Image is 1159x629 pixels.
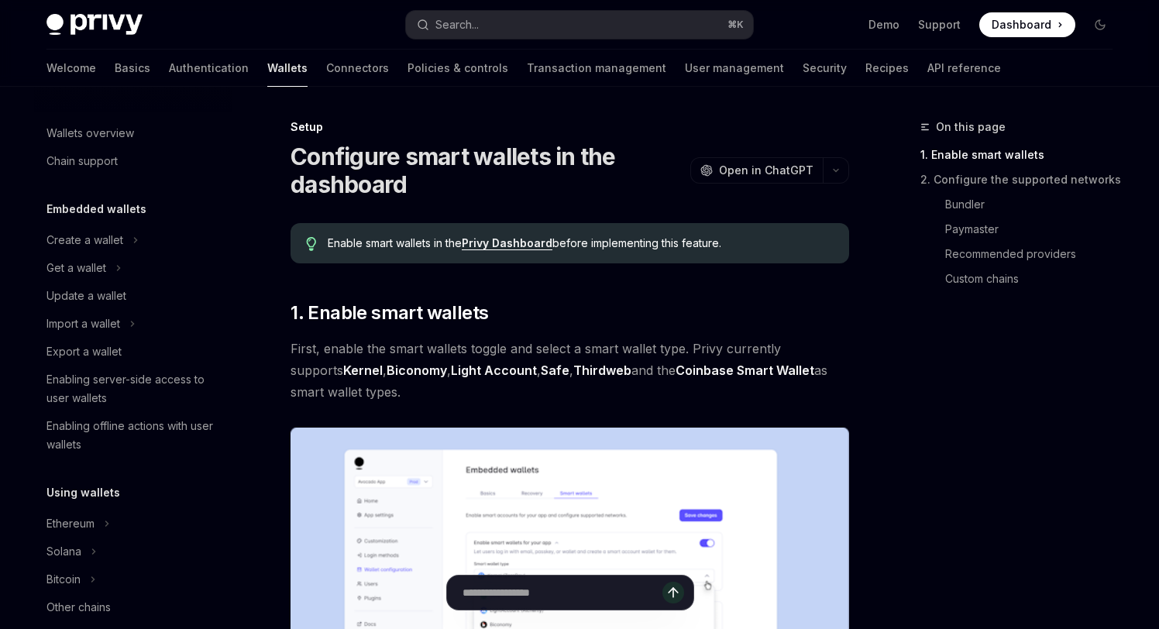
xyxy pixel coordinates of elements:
[727,19,744,31] span: ⌘ K
[34,412,232,459] a: Enabling offline actions with user wallets
[34,226,232,254] button: Create a wallet
[343,363,383,379] a: Kernel
[46,50,96,87] a: Welcome
[115,50,150,87] a: Basics
[34,147,232,175] a: Chain support
[920,217,1125,242] a: Paymaster
[46,200,146,218] h5: Embedded wallets
[34,510,232,538] button: Ethereum
[719,163,813,178] span: Open in ChatGPT
[690,157,823,184] button: Open in ChatGPT
[306,237,317,251] svg: Tip
[920,242,1125,266] a: Recommended providers
[326,50,389,87] a: Connectors
[992,17,1051,33] span: Dashboard
[46,483,120,502] h5: Using wallets
[267,50,308,87] a: Wallets
[868,17,899,33] a: Demo
[46,314,120,333] div: Import a wallet
[865,50,909,87] a: Recipes
[34,538,232,565] button: Solana
[46,14,143,36] img: dark logo
[920,143,1125,167] a: 1. Enable smart wallets
[34,254,232,282] button: Get a wallet
[462,236,552,250] a: Privy Dashboard
[46,152,118,170] div: Chain support
[46,542,81,561] div: Solana
[936,118,1006,136] span: On this page
[979,12,1075,37] a: Dashboard
[34,282,232,310] a: Update a wallet
[463,576,662,610] input: Ask a question...
[685,50,784,87] a: User management
[46,342,122,361] div: Export a wallet
[46,570,81,589] div: Bitcoin
[46,231,123,249] div: Create a wallet
[46,417,223,454] div: Enabling offline actions with user wallets
[676,363,814,379] a: Coinbase Smart Wallet
[918,17,961,33] a: Support
[662,582,684,603] button: Send message
[920,192,1125,217] a: Bundler
[34,338,232,366] a: Export a wallet
[34,310,232,338] button: Import a wallet
[541,363,569,379] a: Safe
[46,259,106,277] div: Get a wallet
[435,15,479,34] div: Search...
[46,514,95,533] div: Ethereum
[291,338,849,403] span: First, enable the smart wallets toggle and select a smart wallet type. Privy currently supports ,...
[920,167,1125,192] a: 2. Configure the supported networks
[451,363,537,379] a: Light Account
[34,366,232,412] a: Enabling server-side access to user wallets
[803,50,847,87] a: Security
[34,593,232,621] a: Other chains
[408,50,508,87] a: Policies & controls
[34,119,232,147] a: Wallets overview
[46,598,111,617] div: Other chains
[527,50,666,87] a: Transaction management
[169,50,249,87] a: Authentication
[34,565,232,593] button: Bitcoin
[46,124,134,143] div: Wallets overview
[291,119,849,135] div: Setup
[1088,12,1113,37] button: Toggle dark mode
[920,266,1125,291] a: Custom chains
[387,363,447,379] a: Biconomy
[46,287,126,305] div: Update a wallet
[573,363,631,379] a: Thirdweb
[291,301,488,325] span: 1. Enable smart wallets
[927,50,1001,87] a: API reference
[406,11,753,39] button: Search...⌘K
[328,235,834,251] span: Enable smart wallets in the before implementing this feature.
[291,143,684,198] h1: Configure smart wallets in the dashboard
[46,370,223,407] div: Enabling server-side access to user wallets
